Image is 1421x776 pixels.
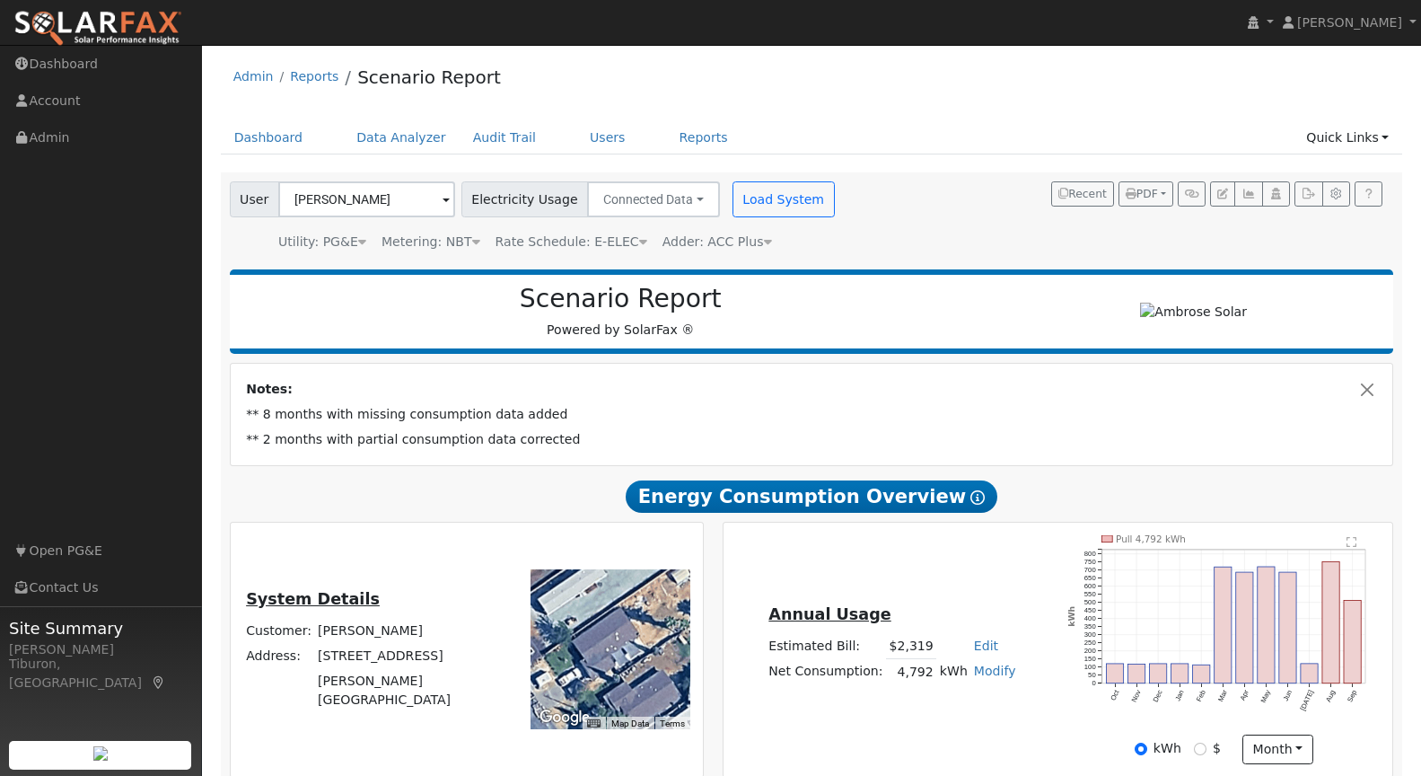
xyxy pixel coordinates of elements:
[278,181,455,217] input: Select a User
[1294,181,1322,207] button: Export Interval Data
[243,402,1381,428] td: ** 8 months with missing consumption data added
[1084,647,1096,655] text: 200
[1234,181,1262,207] button: Multi-Series Graph
[1345,600,1362,683] rect: onclick=""
[1084,655,1096,663] text: 150
[1150,664,1167,683] rect: onclick=""
[93,746,108,761] img: retrieve
[315,618,496,643] td: [PERSON_NAME]
[1084,582,1096,590] text: 600
[1215,567,1232,683] rect: onclick=""
[1194,743,1206,755] input: $
[1236,572,1253,683] rect: onclick=""
[1130,689,1143,703] text: Nov
[1259,689,1272,704] text: May
[496,234,647,249] span: Alias: HE1
[1217,688,1230,702] text: Mar
[1152,689,1164,703] text: Dec
[9,655,192,692] div: Tiburon, [GEOGRAPHIC_DATA]
[576,121,639,154] a: Users
[1213,739,1221,758] label: $
[1118,181,1173,207] button: PDF
[587,718,600,730] button: Keyboard shortcuts
[357,66,501,88] a: Scenario Report
[221,121,317,154] a: Dashboard
[315,643,496,668] td: [STREET_ADDRESS]
[1126,188,1158,200] span: PDF
[1153,739,1181,758] label: kWh
[9,640,192,659] div: [PERSON_NAME]
[1302,664,1319,683] rect: onclick=""
[1323,561,1340,683] rect: onclick=""
[1084,550,1096,558] text: 800
[1171,664,1189,683] rect: onclick=""
[974,664,1016,678] a: Modify
[1358,380,1377,399] button: Close
[1084,639,1096,647] text: 250
[535,706,594,729] img: Google
[1293,121,1402,154] a: Quick Links
[1084,614,1096,622] text: 400
[1258,567,1275,683] rect: onclick=""
[974,639,998,653] a: Edit
[1325,689,1338,703] text: Aug
[246,382,293,396] strong: Notes:
[1355,181,1382,207] a: Help Link
[970,490,985,505] i: Show Help
[1128,664,1145,683] rect: onclick=""
[766,633,886,659] td: Estimated Bill:
[460,121,549,154] a: Audit Trail
[1084,558,1096,566] text: 750
[1178,181,1206,207] button: Generate Report Link
[1322,181,1350,207] button: Settings
[243,428,1381,453] td: ** 2 months with partial consumption data corrected
[1242,735,1313,765] button: month
[1210,181,1235,207] button: Edit User
[1084,566,1096,574] text: 700
[766,659,886,685] td: Net Consumption:
[9,616,192,640] span: Site Summary
[278,233,366,251] div: Utility: PG&E
[1084,590,1096,598] text: 550
[243,643,315,668] td: Address:
[936,659,970,685] td: kWh
[151,675,167,690] a: Map
[1084,630,1096,639] text: 300
[587,181,720,217] button: Connected Data
[1347,535,1357,547] text: 
[1346,689,1359,703] text: Sep
[611,718,649,730] button: Map Data
[886,633,936,659] td: $2,319
[1140,303,1247,322] img: Ambrose Solar
[1084,598,1096,606] text: 500
[886,659,936,685] td: 4,792
[461,181,588,217] span: Electricity Usage
[243,618,315,643] td: Customer:
[1110,688,1122,701] text: Oct
[1299,689,1315,712] text: [DATE]
[660,719,685,728] a: Terms (opens in new tab)
[1193,665,1210,683] rect: onclick=""
[1279,572,1296,683] rect: onclick=""
[1195,689,1207,703] text: Feb
[1135,743,1147,755] input: kWh
[1116,533,1186,543] text: Pull 4,792 kWh
[768,605,890,623] u: Annual Usage
[626,481,997,513] span: Energy Consumption Overview
[239,284,1003,339] div: Powered by SolarFax ®
[343,121,460,154] a: Data Analyzer
[13,10,182,48] img: SolarFax
[1051,181,1114,207] button: Recent
[230,181,279,217] span: User
[1174,689,1186,702] text: Jan
[1084,606,1096,614] text: 450
[732,181,835,217] button: Load System
[535,706,594,729] a: Open this area in Google Maps (opens a new window)
[1084,574,1096,582] text: 650
[1066,606,1076,627] text: kWh
[246,590,380,608] u: System Details
[662,233,772,251] div: Adder: ACC Plus
[1297,15,1402,30] span: [PERSON_NAME]
[1088,671,1096,679] text: 50
[1084,622,1096,630] text: 350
